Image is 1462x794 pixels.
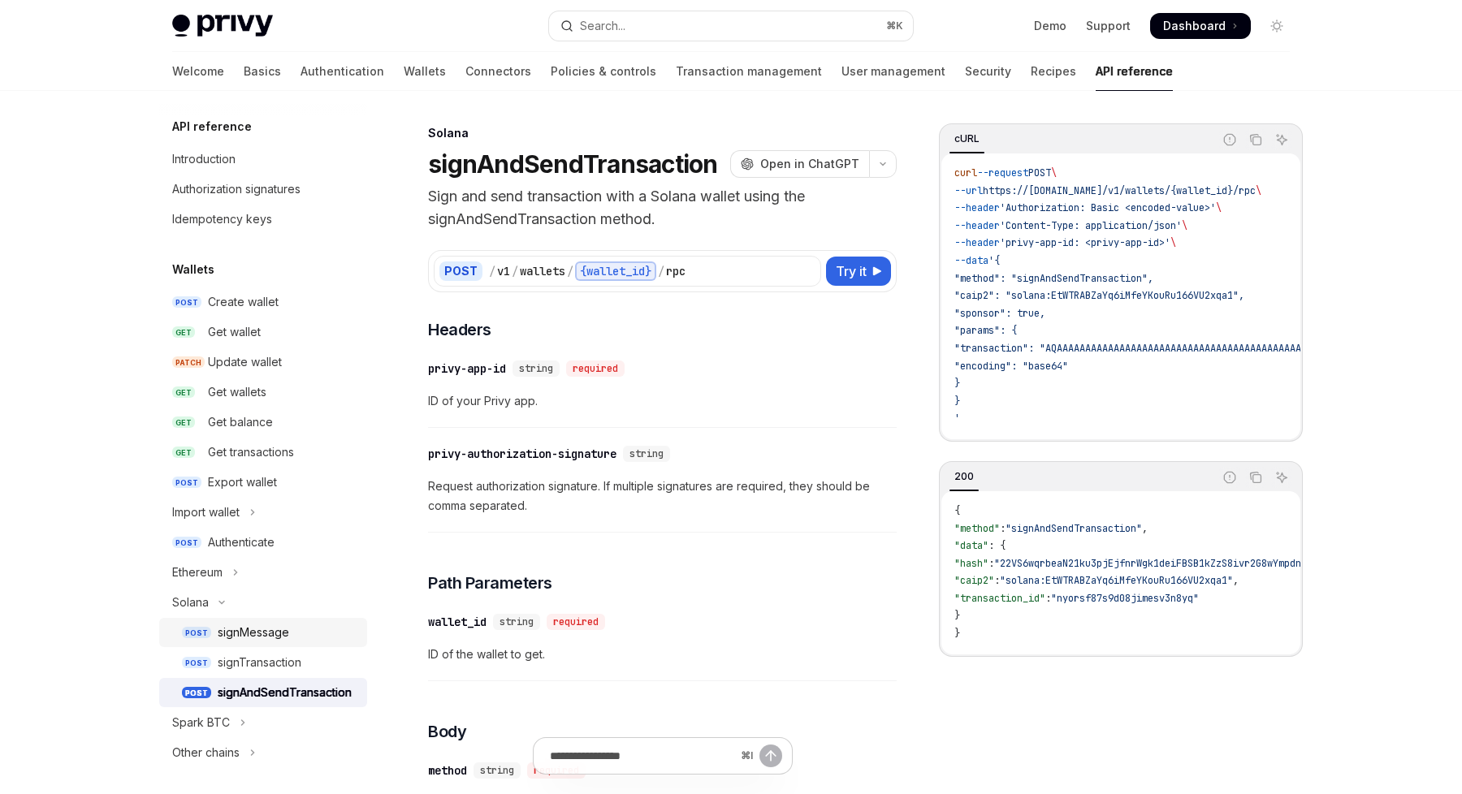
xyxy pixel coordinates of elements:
button: Ask AI [1271,467,1292,488]
div: Get transactions [208,442,294,462]
button: Send message [759,744,782,767]
div: / [567,263,573,279]
span: --header [954,201,1000,214]
span: GET [172,447,195,459]
div: wallets [520,263,565,279]
div: Get wallets [208,382,266,402]
span: : [1000,522,1006,535]
div: wallet_id [428,614,487,630]
span: \ [1051,166,1057,179]
a: Security [965,52,1011,91]
a: Idempotency keys [159,205,367,234]
span: "method": "signAndSendTransaction", [954,272,1153,285]
button: Toggle Other chains section [159,738,367,767]
span: Open in ChatGPT [760,156,859,172]
div: Solana [172,593,209,612]
button: Toggle dark mode [1264,13,1290,39]
a: API reference [1096,52,1173,91]
span: GET [172,416,195,429]
button: Try it [826,257,891,286]
div: privy-app-id [428,360,506,377]
span: "caip2": "solana:EtWTRABZaYq6iMfeYKouRu166VU2xqa1", [954,289,1244,302]
div: Authorization signatures [172,179,301,199]
span: POST [172,477,201,489]
button: Open search [549,11,913,41]
a: Demo [1034,18,1066,34]
div: Other chains [172,743,240,762]
span: Request authorization signature. If multiple signatures are required, they should be comma separa... [428,477,897,516]
h5: API reference [172,117,252,136]
a: GETGet transactions [159,438,367,467]
span: string [500,615,534,628]
span: ID of your Privy app. [428,391,897,411]
span: POST [172,537,201,549]
span: PATCH [172,356,205,369]
span: \ [1170,236,1176,249]
a: POSTsignAndSendTransaction [159,678,367,707]
a: POSTExport wallet [159,468,367,497]
div: Update wallet [208,352,282,372]
span: \ [1216,201,1222,214]
button: Copy the contents from the code block [1245,129,1266,150]
span: } [954,627,960,640]
div: Spark BTC [172,713,230,732]
div: cURL [949,129,984,149]
a: GETGet wallets [159,378,367,407]
span: '{ [988,254,1000,267]
span: \ [1182,219,1187,232]
div: required [547,614,605,630]
span: https://[DOMAIN_NAME]/v1/wallets/{wallet_id}/rpc [983,184,1256,197]
a: GETGet wallet [159,317,367,347]
span: curl [954,166,977,179]
div: POST [439,261,482,281]
div: signTransaction [218,653,301,672]
span: string [629,447,664,460]
button: Open in ChatGPT [730,150,869,178]
img: light logo [172,15,273,37]
div: Import wallet [172,503,240,522]
div: / [658,263,664,279]
span: ' [954,412,960,425]
span: POST [172,296,201,309]
div: / [489,263,495,279]
span: "data" [954,539,988,552]
input: Ask a question... [550,738,734,774]
span: , [1233,574,1239,587]
p: Sign and send transaction with a Solana wallet using the signAndSendTransaction method. [428,185,897,231]
div: signMessage [218,623,289,642]
span: "caip2" [954,574,994,587]
a: Introduction [159,145,367,174]
span: : { [988,539,1006,552]
span: } [954,395,960,408]
a: Transaction management [676,52,822,91]
div: rpc [666,263,686,279]
span: string [519,362,553,375]
button: Copy the contents from the code block [1245,467,1266,488]
div: Idempotency keys [172,209,272,229]
span: "transaction_id" [954,592,1045,605]
span: POST [182,627,211,639]
div: Ethereum [172,563,223,582]
span: "nyorsf87s9d08jimesv3n8yq" [1051,592,1199,605]
button: Toggle Solana section [159,588,367,617]
span: } [954,609,960,622]
span: "params": { [954,324,1017,337]
span: : [988,557,994,570]
div: privy-authorization-signature [428,446,616,462]
a: Basics [244,52,281,91]
span: : [1045,592,1051,605]
div: Get wallet [208,322,261,342]
a: Wallets [404,52,446,91]
div: required [566,360,625,377]
a: Welcome [172,52,224,91]
span: "encoding": "base64" [954,360,1068,373]
a: Support [1086,18,1131,34]
h5: Wallets [172,260,214,279]
button: Toggle Import wallet section [159,498,367,527]
span: Body [428,720,466,743]
button: Report incorrect code [1219,467,1240,488]
span: --header [954,236,1000,249]
button: Toggle Spark BTC section [159,708,367,737]
button: Ask AI [1271,129,1292,150]
div: Search... [580,16,625,36]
